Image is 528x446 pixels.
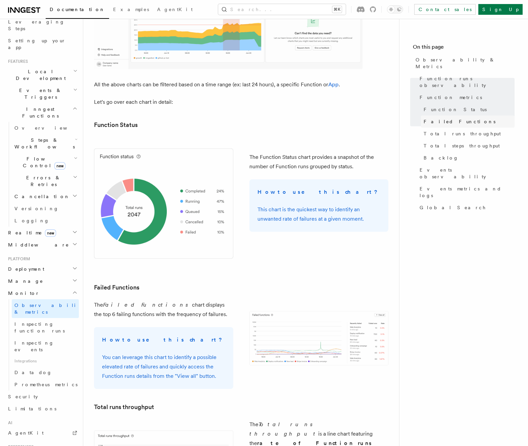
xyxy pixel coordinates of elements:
[12,337,79,356] a: Inspecting events
[102,353,225,381] p: You can leverage this chart to identify a possible elevated rate of failures and quickly access t...
[5,65,79,84] button: Local Development
[5,59,28,64] span: Features
[420,185,515,199] span: Events metrics and logs
[416,56,515,70] span: Observability & Metrics
[332,6,342,13] kbd: ⌘K
[5,290,40,297] span: Monitor
[420,204,486,211] span: Global Search
[8,38,66,50] span: Setting up your app
[12,318,79,337] a: Inspecting function runs
[387,5,403,13] button: Toggle dark mode
[94,148,233,259] img: The Function Status chart is a pie chart where each part represents a function status (failed, su...
[14,340,54,352] span: Inspecting events
[12,137,75,150] span: Steps & Workflows
[12,356,79,366] span: Integrations
[12,366,79,378] a: Datadog
[328,81,339,88] a: App
[14,303,84,315] span: Observability & metrics
[421,103,515,116] a: Function Status
[417,183,515,202] a: Events metrics and logs
[12,190,79,203] button: Cancellation
[5,68,73,82] span: Local Development
[103,302,192,308] em: Failed Functions
[12,299,79,318] a: Observability & metrics
[5,239,79,251] button: Middleware
[218,4,346,15] button: Search...⌘K
[50,7,105,12] span: Documentation
[5,263,79,275] button: Deployment
[94,120,138,130] a: Function Status
[14,125,84,131] span: Overview
[5,103,79,122] button: Inngest Functions
[94,80,363,89] p: All the above charts can be filtered based on a time range (ex: last 24 hours), a specific Functi...
[5,427,79,439] a: AgentKit
[420,75,515,89] span: Function runs observability
[5,403,79,415] a: Limitations
[417,202,515,214] a: Global Search
[249,421,318,437] em: Total runs throughput
[12,155,74,169] span: Flow Control
[8,406,56,411] span: Limitations
[14,218,49,223] span: Logging
[424,130,501,137] span: Total runs throughput
[5,241,69,248] span: Middleware
[12,203,79,215] a: Versioning
[12,153,79,172] button: Flow Controlnew
[5,227,79,239] button: Realtimenew
[14,382,78,387] span: Prometheus metrics
[14,206,59,211] span: Versioning
[94,97,363,107] p: Let's go over each chart in detail:
[5,275,79,287] button: Manage
[5,229,56,236] span: Realtime
[249,152,389,171] p: The Function Status chart provides a snapshot of the number of Function runs grouped by status.
[5,87,73,100] span: Events & Triggers
[12,215,79,227] a: Logging
[94,300,233,319] p: The chart displays the top 6 failing functions with the frequency of failures.
[12,174,73,188] span: Errors & Retries
[5,266,44,272] span: Deployment
[421,116,515,128] a: Failed Functions
[5,84,79,103] button: Events & Triggers
[5,278,43,284] span: Manage
[421,152,515,164] a: Backlog
[12,172,79,190] button: Errors & Retries
[417,73,515,91] a: Function runs observability
[424,118,495,125] span: Failed Functions
[94,283,139,292] a: Failed Functions
[5,299,79,391] div: Monitor
[14,321,65,333] span: Inspecting function runs
[420,167,515,180] span: Events observability
[109,2,153,18] a: Examples
[102,337,224,343] strong: How to use this chart?
[414,4,476,15] a: Contact sales
[478,4,523,15] a: Sign Up
[5,122,79,227] div: Inngest Functions
[424,142,500,149] span: Total steps throughput
[257,205,381,224] p: This chart is the quickest way to identify an unwanted rate of failures at a given moment.
[413,54,515,73] a: Observability & Metrics
[5,106,73,119] span: Inngest Functions
[153,2,197,18] a: AgentKit
[12,134,79,153] button: Steps & Workflows
[113,7,149,12] span: Examples
[8,430,44,436] span: AgentKit
[8,19,65,31] span: Leveraging Steps
[14,370,52,375] span: Datadog
[5,391,79,403] a: Security
[413,43,515,54] h4: On this page
[12,122,79,134] a: Overview
[12,193,70,200] span: Cancellation
[421,128,515,140] a: Total runs throughput
[54,162,65,170] span: new
[5,256,30,262] span: Platform
[420,94,482,101] span: Function metrics
[94,402,154,412] a: Total runs throughput
[12,378,79,391] a: Prometheus metrics
[417,91,515,103] a: Function metrics
[45,229,56,237] span: new
[5,35,79,53] a: Setting up your app
[5,420,12,426] span: AI
[5,287,79,299] button: Monitor
[424,154,459,161] span: Backlog
[417,164,515,183] a: Events observability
